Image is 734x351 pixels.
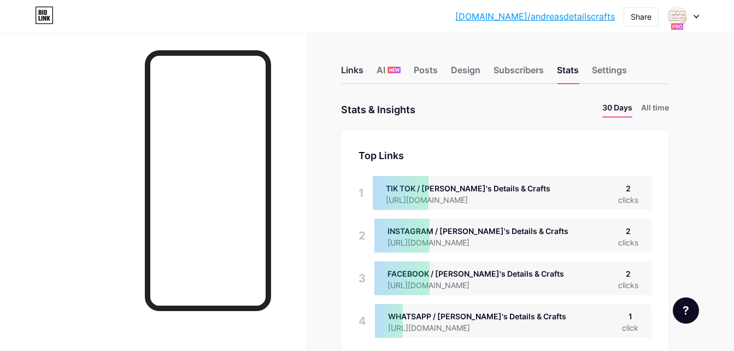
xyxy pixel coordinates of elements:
[667,6,688,27] img: andreasdetailscrafts
[618,237,638,248] div: clicks
[388,311,566,322] div: WHATSAPP / [PERSON_NAME]'s Details & Crafts
[359,176,364,210] div: 1
[618,194,638,206] div: clicks
[387,268,564,279] div: FACEBOOK / [PERSON_NAME]'s Details & Crafts
[388,322,566,334] div: [URL][DOMAIN_NAME]
[641,102,669,118] li: All time
[557,63,579,83] div: Stats
[387,237,568,248] div: [URL][DOMAIN_NAME]
[341,63,363,83] div: Links
[451,63,480,83] div: Design
[414,63,438,83] div: Posts
[494,63,544,83] div: Subscribers
[622,322,638,334] div: click
[631,11,651,22] div: Share
[389,67,400,73] span: NEW
[387,279,564,291] div: [URL][DOMAIN_NAME]
[341,102,415,118] div: Stats & Insights
[622,311,638,322] div: 1
[377,63,401,83] div: AI
[386,194,550,206] div: [URL][DOMAIN_NAME]
[387,225,568,237] div: INSTAGRAM / [PERSON_NAME]'s Details & Crafts
[618,225,638,237] div: 2
[359,261,366,295] div: 3
[618,268,638,279] div: 2
[359,219,366,253] div: 2
[359,148,651,163] div: Top Links
[618,183,638,194] div: 2
[359,304,366,338] div: 4
[592,63,627,83] div: Settings
[618,279,638,291] div: clicks
[455,10,615,23] a: [DOMAIN_NAME]/andreasdetailscrafts
[386,183,550,194] div: TIK TOK / [PERSON_NAME]'s Details & Crafts
[602,102,632,118] li: 30 Days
